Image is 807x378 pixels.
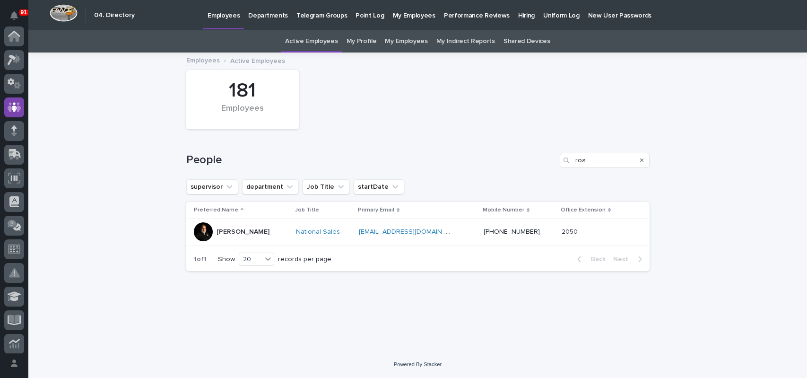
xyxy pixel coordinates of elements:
button: Notifications [4,6,24,26]
a: Active Employees [285,30,338,53]
a: My Employees [385,30,427,53]
a: National Sales [296,228,340,236]
span: Next [613,256,634,263]
p: Mobile Number [483,205,524,215]
p: records per page [278,255,331,264]
p: Job Title [295,205,319,215]
span: Back [585,256,606,263]
tr: [PERSON_NAME]National Sales [EMAIL_ADDRESS][DOMAIN_NAME] [PHONE_NUMBER]20502050 [186,219,650,246]
h2: 04. Directory [94,11,135,19]
p: Active Employees [230,55,285,65]
div: 181 [202,79,283,103]
a: [PHONE_NUMBER] [484,229,540,235]
a: Powered By Stacker [394,361,442,367]
h1: People [186,153,556,167]
p: Office Extension [561,205,606,215]
button: Next [609,255,650,264]
div: Employees [202,104,283,123]
p: [PERSON_NAME] [217,228,269,236]
a: Employees [186,54,220,65]
a: [EMAIL_ADDRESS][DOMAIN_NAME] [359,229,466,235]
a: My Profile [347,30,377,53]
input: Search [560,153,650,168]
p: Show [218,255,235,264]
div: 20 [239,255,262,264]
div: Notifications91 [12,11,24,26]
button: Back [570,255,609,264]
p: 91 [21,9,27,16]
a: Shared Devices [503,30,550,53]
p: 2050 [562,226,580,236]
a: My Indirect Reports [436,30,495,53]
p: Preferred Name [194,205,238,215]
p: 1 of 1 [186,248,214,271]
p: Primary Email [358,205,394,215]
button: supervisor [186,179,238,194]
button: Job Title [303,179,350,194]
button: department [242,179,299,194]
img: Workspace Logo [50,4,78,22]
button: startDate [354,179,404,194]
